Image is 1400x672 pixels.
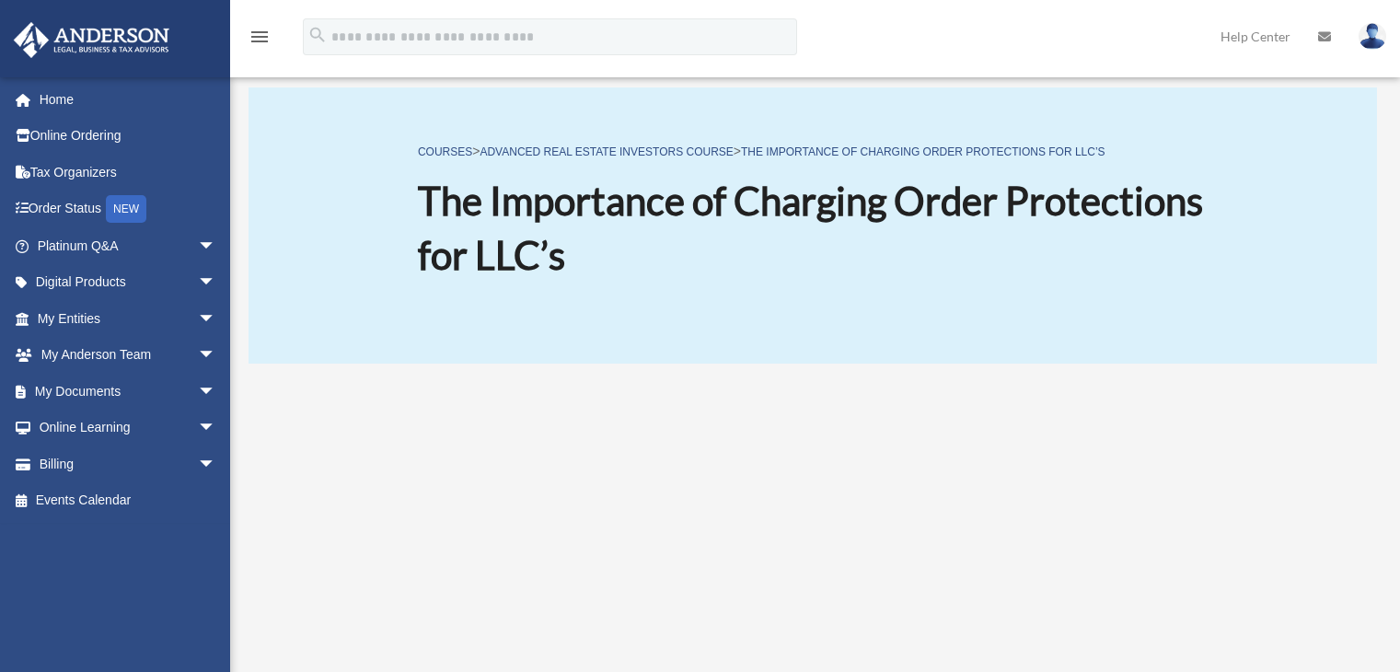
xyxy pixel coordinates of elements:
a: Order StatusNEW [13,191,244,228]
span: arrow_drop_down [198,227,235,265]
div: NEW [106,195,146,223]
a: Home [13,81,244,118]
span: arrow_drop_down [198,300,235,338]
span: arrow_drop_down [198,337,235,375]
a: My Entitiesarrow_drop_down [13,300,244,337]
i: menu [249,26,271,48]
span: arrow_drop_down [198,410,235,447]
a: Online Learningarrow_drop_down [13,410,244,446]
a: My Documentsarrow_drop_down [13,373,244,410]
a: Platinum Q&Aarrow_drop_down [13,227,244,264]
a: Advanced Real Estate Investors Course [480,145,733,158]
a: Events Calendar [13,482,244,519]
a: The Importance of Charging Order Protections for LLC’s [741,145,1105,158]
span: arrow_drop_down [198,264,235,302]
a: COURSES [418,145,472,158]
a: Online Ordering [13,118,244,155]
img: Anderson Advisors Platinum Portal [8,22,175,58]
a: My Anderson Teamarrow_drop_down [13,337,244,374]
a: Tax Organizers [13,154,244,191]
span: arrow_drop_down [198,446,235,483]
p: > > [418,140,1208,163]
a: Billingarrow_drop_down [13,446,244,482]
a: menu [249,32,271,48]
img: User Pic [1359,23,1386,50]
i: search [307,25,328,45]
a: Digital Productsarrow_drop_down [13,264,244,301]
h1: The Importance of Charging Order Protections for LLC’s [418,174,1208,283]
span: arrow_drop_down [198,373,235,411]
